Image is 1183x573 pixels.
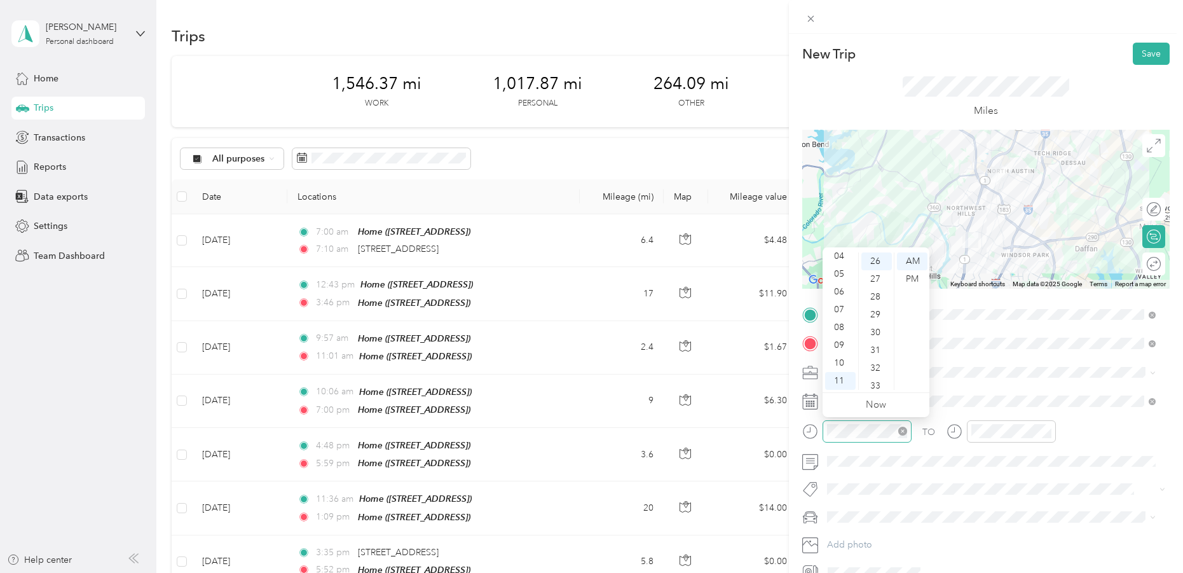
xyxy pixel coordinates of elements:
[823,536,1170,554] button: Add photo
[1090,280,1107,287] a: Terms (opens in new tab)
[897,270,927,288] div: PM
[825,354,856,372] div: 10
[805,272,847,289] a: Open this area in Google Maps (opens a new window)
[950,280,1005,289] button: Keyboard shortcuts
[825,336,856,354] div: 09
[861,252,892,270] div: 26
[861,306,892,324] div: 29
[861,270,892,288] div: 27
[898,427,907,436] span: close-circle
[866,399,886,411] a: Now
[861,359,892,377] div: 32
[802,45,856,63] p: New Trip
[897,252,927,270] div: AM
[1133,43,1170,65] button: Save
[861,377,892,395] div: 33
[974,103,998,119] p: Miles
[825,247,856,265] div: 04
[805,272,847,289] img: Google
[861,288,892,306] div: 28
[825,265,856,283] div: 05
[1115,280,1166,287] a: Report a map error
[825,319,856,336] div: 08
[1112,502,1183,573] iframe: Everlance-gr Chat Button Frame
[1013,280,1082,287] span: Map data ©2025 Google
[922,425,935,439] div: TO
[825,301,856,319] div: 07
[861,324,892,342] div: 30
[825,372,856,390] div: 11
[825,283,856,301] div: 06
[861,342,892,359] div: 31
